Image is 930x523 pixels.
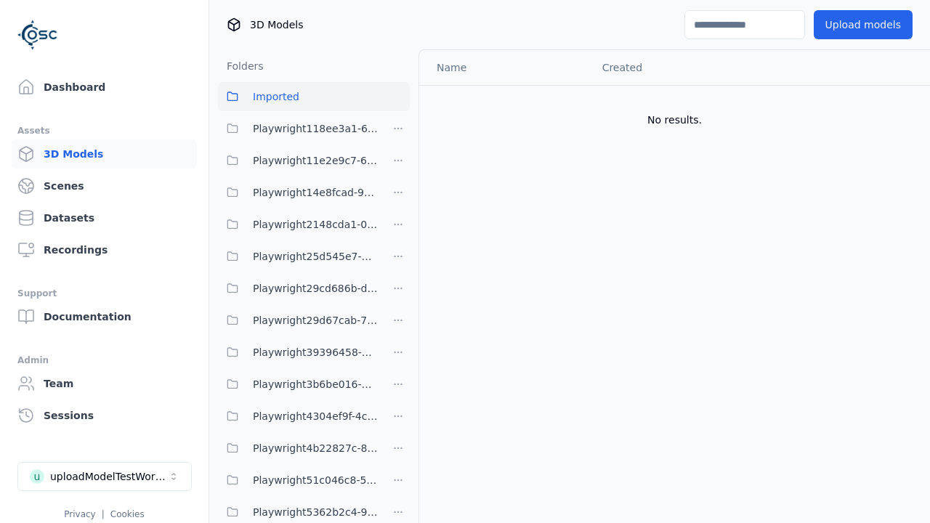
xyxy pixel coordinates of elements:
[218,466,378,495] button: Playwright51c046c8-5659-4972-8464-ababfe350e5f
[12,203,197,232] a: Datasets
[12,73,197,102] a: Dashboard
[218,210,378,239] button: Playwright2148cda1-0135-4eee-9a3e-ba7e638b60a6
[17,15,58,55] img: Logo
[102,509,105,519] span: |
[12,235,197,264] a: Recordings
[253,408,378,425] span: Playwright4304ef9f-4cbf-49b7-a41b-f77e3bae574e
[17,285,191,302] div: Support
[253,216,378,233] span: Playwright2148cda1-0135-4eee-9a3e-ba7e638b60a6
[30,469,44,484] div: u
[218,306,378,335] button: Playwright29d67cab-7655-4a15-9701-4b560da7f167
[218,146,378,175] button: Playwright11e2e9c7-6c23-4ce7-ac48-ea95a4ff6a43
[253,312,378,329] span: Playwright29d67cab-7655-4a15-9701-4b560da7f167
[218,370,378,399] button: Playwright3b6be016-a630-4ca3-92e7-a43ae52b5237
[17,352,191,369] div: Admin
[218,434,378,463] button: Playwright4b22827c-87c3-4678-a830-fb9da450b7a6
[218,59,264,73] h3: Folders
[591,50,766,85] th: Created
[253,344,378,361] span: Playwright39396458-2985-42cf-8e78-891847c6b0fc
[253,503,378,521] span: Playwright5362b2c4-9858-4dfc-93da-b224e6ecd36a
[218,82,410,111] button: Imported
[17,122,191,139] div: Assets
[64,509,95,519] a: Privacy
[12,302,197,331] a: Documentation
[12,171,197,200] a: Scenes
[218,274,378,303] button: Playwright29cd686b-d0c9-4777-aa54-1065c8c7cee8
[253,248,378,265] span: Playwright25d545e7-ff08-4d3b-b8cd-ba97913ee80b
[218,178,378,207] button: Playwright14e8fcad-9ce8-4c9f-9ba9-3f066997ed84
[253,439,378,457] span: Playwright4b22827c-87c3-4678-a830-fb9da450b7a6
[50,469,168,484] div: uploadModelTestWorkspace
[12,139,197,169] a: 3D Models
[12,369,197,398] a: Team
[419,50,591,85] th: Name
[814,10,913,39] button: Upload models
[110,509,145,519] a: Cookies
[250,17,303,32] span: 3D Models
[253,471,378,489] span: Playwright51c046c8-5659-4972-8464-ababfe350e5f
[419,85,930,155] td: No results.
[218,114,378,143] button: Playwright118ee3a1-6e25-456a-9a29-0f34eaed349c
[253,120,378,137] span: Playwright118ee3a1-6e25-456a-9a29-0f34eaed349c
[253,88,299,105] span: Imported
[218,338,378,367] button: Playwright39396458-2985-42cf-8e78-891847c6b0fc
[12,401,197,430] a: Sessions
[253,152,378,169] span: Playwright11e2e9c7-6c23-4ce7-ac48-ea95a4ff6a43
[17,462,192,491] button: Select a workspace
[218,402,378,431] button: Playwright4304ef9f-4cbf-49b7-a41b-f77e3bae574e
[218,242,378,271] button: Playwright25d545e7-ff08-4d3b-b8cd-ba97913ee80b
[253,184,378,201] span: Playwright14e8fcad-9ce8-4c9f-9ba9-3f066997ed84
[253,280,378,297] span: Playwright29cd686b-d0c9-4777-aa54-1065c8c7cee8
[253,376,378,393] span: Playwright3b6be016-a630-4ca3-92e7-a43ae52b5237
